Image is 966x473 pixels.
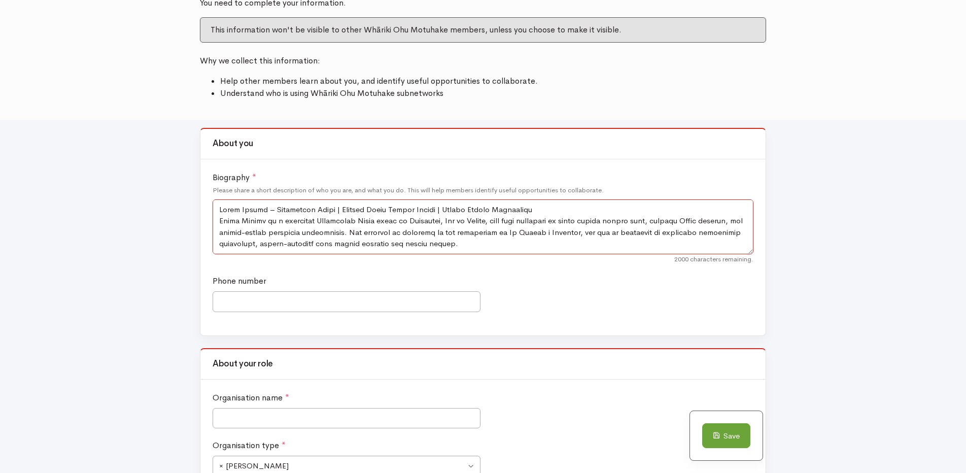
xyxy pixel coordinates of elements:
[220,75,766,87] li: Help other members learn about you, and identify useful opportunities to collaborate.
[200,55,766,67] p: Why we collect this information:
[213,359,753,369] h3: About your role
[213,185,753,195] small: Please share a short description of who you are, and what you do. This will help members identify...
[213,275,266,287] label: Phone number
[213,139,753,149] h3: About you
[220,87,766,99] li: Understand who is using Whāriki Ohu Motuhake subnetworks
[674,254,753,264] span: 2000 characters remaining.
[213,172,256,184] label: Biography
[200,17,766,43] div: This information won't be visible to other Whāriki Ohu Motuhake members, unless you choose to mak...
[702,423,750,449] button: Save
[213,392,289,404] label: Organisation name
